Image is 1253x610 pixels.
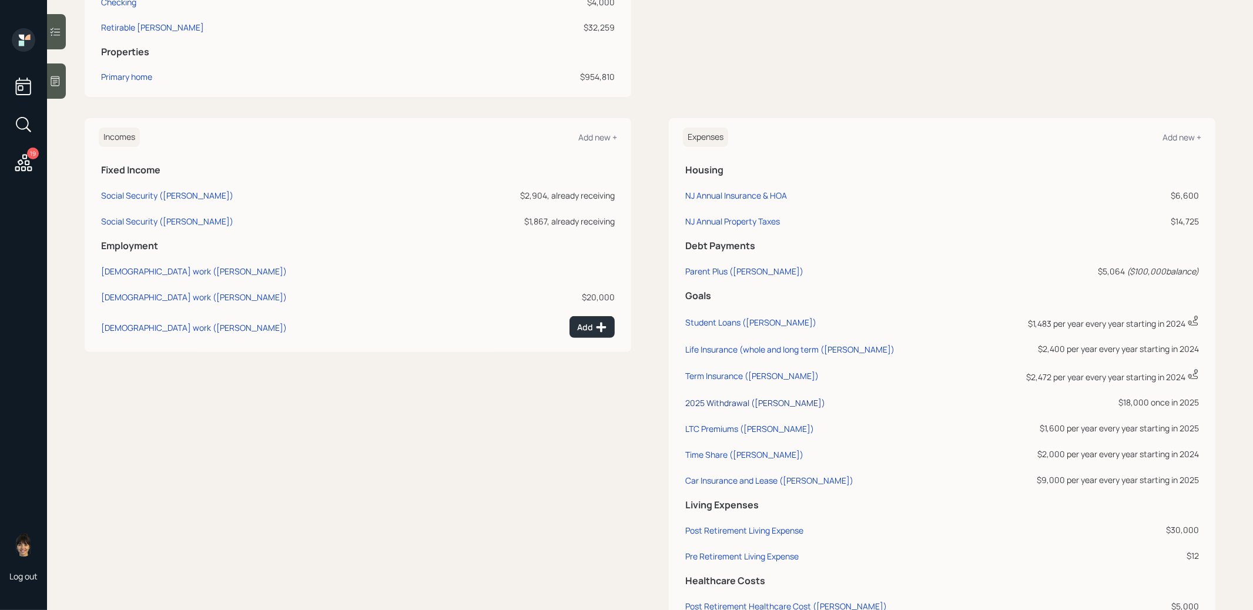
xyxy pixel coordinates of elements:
[685,575,1199,586] h5: Healthcare Costs
[969,215,1199,227] div: $14,725
[685,551,799,562] div: Pre Retirement Living Expense
[969,448,1199,460] div: $2,000 per year every year starting in 2024
[969,265,1199,277] div: $5,064
[969,315,1199,330] div: $1,483 per year every year starting in 2024
[685,216,780,227] div: NJ Annual Property Taxes
[442,291,615,303] div: $20,000
[1127,266,1199,277] i: ( $100,000 balance)
[101,71,152,83] div: Primary home
[101,322,287,333] div: [DEMOGRAPHIC_DATA] work ([PERSON_NAME])
[442,189,615,202] div: $2,904, already receiving
[442,215,615,227] div: $1,867, already receiving
[685,475,853,486] div: Car Insurance and Lease ([PERSON_NAME])
[101,216,233,227] div: Social Security ([PERSON_NAME])
[685,525,803,536] div: Post Retirement Living Expense
[969,549,1199,562] div: $12
[969,524,1199,536] div: $30,000
[969,474,1199,486] div: $9,000 per year every year starting in 2025
[685,397,825,408] div: 2025 Withdrawal ([PERSON_NAME])
[101,190,233,201] div: Social Security ([PERSON_NAME])
[685,370,819,381] div: Term Insurance ([PERSON_NAME])
[685,240,1199,252] h5: Debt Payments
[481,71,615,83] div: $954,810
[685,317,816,328] div: Student Loans ([PERSON_NAME])
[101,21,204,33] div: Retirable [PERSON_NAME]
[101,266,287,277] div: [DEMOGRAPHIC_DATA] work ([PERSON_NAME])
[101,240,615,252] h5: Employment
[969,396,1199,408] div: $18,000 once in 2025
[685,344,894,355] div: Life Insurance (whole and long term ([PERSON_NAME])
[1162,132,1201,143] div: Add new +
[685,290,1199,301] h5: Goals
[569,316,615,338] button: Add
[101,46,615,58] h5: Properties
[685,500,1199,511] h5: Living Expenses
[969,368,1199,383] div: $2,472 per year every year starting in 2024
[101,165,615,176] h5: Fixed Income
[685,449,803,460] div: Time Share ([PERSON_NAME])
[969,189,1199,202] div: $6,600
[685,266,803,277] div: Parent Plus ([PERSON_NAME])
[685,423,814,434] div: LTC Premiums ([PERSON_NAME])
[969,343,1199,355] div: $2,400 per year every year starting in 2024
[578,132,617,143] div: Add new +
[683,128,728,147] h6: Expenses
[99,128,140,147] h6: Incomes
[27,148,39,159] div: 19
[969,422,1199,434] div: $1,600 per year every year starting in 2025
[101,291,287,303] div: [DEMOGRAPHIC_DATA] work ([PERSON_NAME])
[481,21,615,33] div: $32,259
[9,571,38,582] div: Log out
[685,190,787,201] div: NJ Annual Insurance & HOA
[12,533,35,557] img: treva-nostdahl-headshot.png
[685,165,1199,176] h5: Housing
[577,321,607,333] div: Add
